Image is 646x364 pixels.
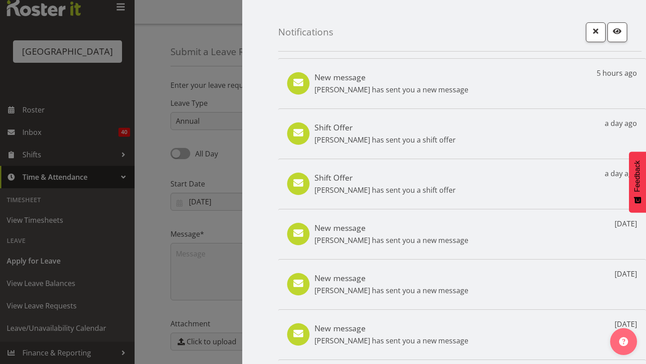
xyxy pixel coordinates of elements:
[278,27,333,37] h4: Notifications
[314,185,456,195] p: [PERSON_NAME] has sent you a shift offer
[605,118,637,129] p: a day ago
[314,285,468,296] p: [PERSON_NAME] has sent you a new message
[633,160,642,192] span: Feedback
[314,122,456,132] h5: Shift Offer
[314,235,468,246] p: [PERSON_NAME] has sent you a new message
[314,273,468,283] h5: New message
[615,218,637,229] p: [DATE]
[314,72,468,82] h5: New message
[629,152,646,212] button: Feedback - Show survey
[314,223,468,233] h5: New message
[615,269,637,279] p: [DATE]
[314,173,456,182] h5: Shift Offer
[607,22,627,42] button: Mark as read
[619,337,628,346] img: help-xxl-2.png
[615,319,637,329] p: [DATE]
[586,22,606,42] button: Close
[605,168,637,179] p: a day ago
[314,323,468,333] h5: New message
[314,134,456,145] p: [PERSON_NAME] has sent you a shift offer
[314,84,468,95] p: [PERSON_NAME] has sent you a new message
[597,68,637,78] p: 5 hours ago
[314,335,468,346] p: [PERSON_NAME] has sent you a new message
